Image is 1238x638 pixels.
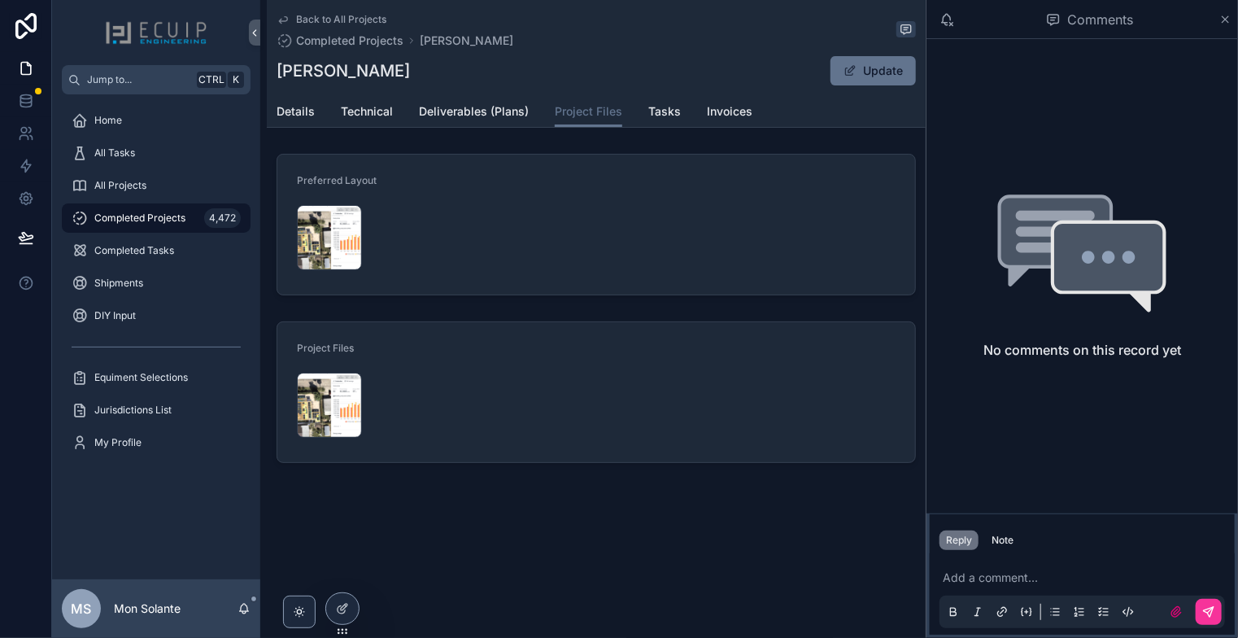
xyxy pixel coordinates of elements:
span: Tasks [648,103,681,120]
a: Shipments [62,269,251,298]
a: Tasks [648,97,681,129]
img: App logo [105,20,207,46]
span: Equiment Selections [94,371,188,384]
a: Technical [341,97,393,129]
span: Comments [1067,10,1133,29]
span: K [229,73,242,86]
span: Technical [341,103,393,120]
a: All Tasks [62,138,251,168]
span: Completed Projects [94,212,185,225]
span: All Tasks [94,146,135,159]
button: Update [830,56,916,85]
span: DIY Input [94,309,136,322]
span: Invoices [707,103,752,120]
span: Jump to... [87,73,190,86]
span: Completed Tasks [94,244,174,257]
a: Back to All Projects [277,13,386,26]
button: Reply [939,531,979,550]
span: Deliverables (Plans) [419,103,529,120]
span: Home [94,114,122,127]
span: Project Files [555,103,622,120]
span: Details [277,103,315,120]
span: My Profile [94,436,142,449]
span: Project Files [297,342,354,354]
div: scrollable content [52,94,260,478]
a: Deliverables (Plans) [419,97,529,129]
span: Preferred Layout [297,174,377,186]
a: Home [62,106,251,135]
span: Back to All Projects [296,13,386,26]
a: [PERSON_NAME] [420,33,513,49]
h1: [PERSON_NAME] [277,59,410,82]
div: 4,472 [204,208,241,228]
h2: No comments on this record yet [983,340,1181,360]
a: Jurisdictions List [62,395,251,425]
span: All Projects [94,179,146,192]
span: Ctrl [197,72,226,88]
span: Jurisdictions List [94,404,172,417]
a: Equiment Selections [62,363,251,392]
a: All Projects [62,171,251,200]
a: DIY Input [62,301,251,330]
span: Completed Projects [296,33,403,49]
a: Completed Projects4,472 [62,203,251,233]
span: MS [72,599,92,618]
button: Note [985,531,1020,550]
div: Note [992,534,1014,547]
a: Invoices [707,97,752,129]
a: My Profile [62,428,251,457]
span: Shipments [94,277,143,290]
a: Project Files [555,97,622,128]
a: Completed Tasks [62,236,251,265]
a: Details [277,97,315,129]
a: Completed Projects [277,33,403,49]
p: Mon Solante [114,601,181,617]
button: Jump to...CtrlK [62,65,251,94]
